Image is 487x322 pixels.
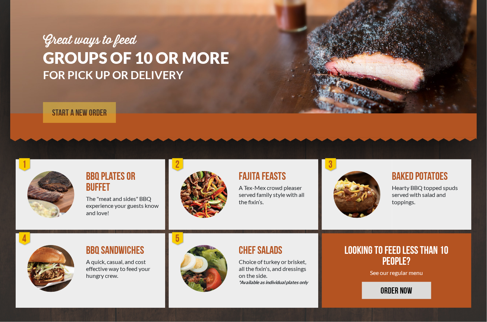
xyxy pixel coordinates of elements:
[334,171,381,218] img: PEJ-Baked-Potato.png
[392,184,465,205] div: Hearty BBQ topped spuds served with salad and toppings.
[239,184,312,205] div: A Tex-Mex crowd pleaser served family style with all the fixin’s.
[180,245,227,292] img: Salad-Circle.png
[43,69,251,80] h3: FOR PICK UP OR DELIVERY
[343,245,450,267] div: LOOKING TO FEED LESS THAN 10 PEOPLE?
[43,35,251,46] div: Great ways to feed
[180,171,227,218] img: PEJ-Fajitas.png
[52,109,107,117] span: START A NEW ORDER
[17,158,32,172] div: 1
[43,102,116,123] a: START A NEW ORDER
[239,279,312,286] em: *Available as individual plates only
[324,158,338,172] div: 3
[86,195,159,216] div: The "meat and sides" BBQ experience your guests know and love!
[43,50,251,66] h1: GROUPS OF 10 OR MORE
[27,245,74,292] img: PEJ-BBQ-Sandwich.png
[392,171,465,182] div: BAKED POTATOES
[239,245,312,256] div: CHEF SALADS
[239,171,312,182] div: FAJITA FEASTS
[27,171,74,218] img: PEJ-BBQ-Buffet.png
[86,171,159,193] div: BBQ PLATES OR BUFFET
[86,258,159,279] div: A quick, casual, and cost effective way to feed your hungry crew.
[239,258,312,286] div: Choice of turkey or brisket, all the fixin's, and dressings on the side.
[343,269,450,276] div: See our regular menu
[171,158,185,172] div: 2
[86,245,159,256] div: BBQ SANDWICHES
[17,232,32,246] div: 4
[171,232,185,246] div: 5
[362,282,431,299] a: ORDER NOW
